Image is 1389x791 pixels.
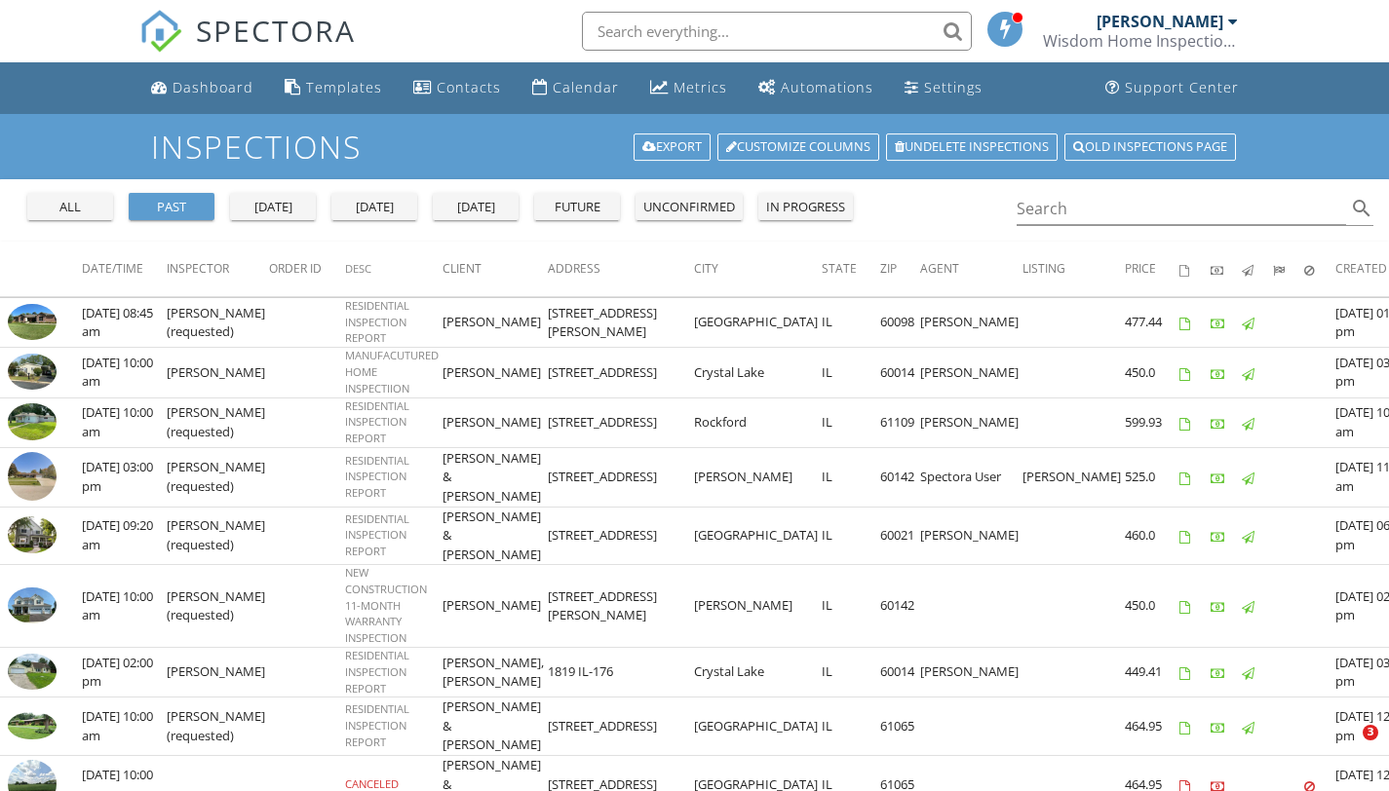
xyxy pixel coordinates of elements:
span: Agent [920,260,959,277]
td: [PERSON_NAME] & [PERSON_NAME] [443,507,548,565]
td: IL [822,448,880,508]
th: Inspector: Not sorted. [167,242,269,296]
td: [PERSON_NAME] [920,648,1022,697]
span: MANUFACUTURED HOME INSPECTIION [345,348,439,395]
span: 3 [1363,725,1378,740]
td: [PERSON_NAME] [167,648,269,697]
th: Price: Not sorted. [1125,242,1179,296]
td: 60021 [880,507,920,565]
td: [PERSON_NAME] [694,565,822,648]
a: Settings [897,70,990,106]
i: search [1350,197,1373,220]
td: 460.0 [1125,507,1179,565]
td: 525.0 [1125,448,1179,508]
td: 450.0 [1125,348,1179,397]
a: Export [634,133,711,161]
td: [PERSON_NAME] [920,348,1022,397]
td: Crystal Lake [694,348,822,397]
span: Order ID [269,260,322,277]
td: [DATE] 10:00 am [82,565,167,648]
div: Settings [924,78,983,96]
td: [STREET_ADDRESS] [548,448,694,508]
td: IL [822,507,880,565]
div: in progress [766,198,845,217]
span: SPECTORA [196,10,356,51]
button: in progress [758,193,853,220]
td: [GEOGRAPHIC_DATA] [694,697,822,756]
img: 9485261%2Freports%2Fa3e97e82-f3cc-4694-92fc-00a3efa91d8f%2Fcover_photos%2FWyjHDuPyUPsdPLRyfHGv%2F... [8,354,57,390]
div: all [35,198,105,217]
td: [PERSON_NAME] [920,507,1022,565]
th: Submitted: Not sorted. [1273,242,1304,296]
a: Old inspections page [1064,133,1236,161]
img: The Best Home Inspection Software - Spectora [139,10,182,53]
td: [STREET_ADDRESS] [548,397,694,447]
div: [DATE] [238,198,308,217]
td: 60098 [880,297,920,347]
img: 9191003%2Fcover_photos%2F9b8QcZvKMmFvxYOVAApx%2Fsmall.jpeg [8,516,57,552]
img: 9140207%2Fcover_photos%2FfglXkpw8twl1KLjbLwRO%2Fsmall.jpg [8,654,57,691]
img: 9550862%2Fcover_photos%2FNndeEM3TWjXJ9KCEsnSY%2Fsmall.jpg [8,304,57,341]
div: future [542,198,612,217]
div: [DATE] [441,198,511,217]
td: [STREET_ADDRESS][PERSON_NAME] [548,297,694,347]
td: [DATE] 08:45 am [82,297,167,347]
td: [PERSON_NAME] [443,397,548,447]
td: 1819 IL-176 [548,648,694,697]
td: IL [822,565,880,648]
button: all [27,193,113,220]
td: Spectora User [920,448,1022,508]
button: future [534,193,620,220]
td: [PERSON_NAME] (requested) [167,397,269,447]
td: [STREET_ADDRESS] [548,348,694,397]
td: [PERSON_NAME] [167,348,269,397]
td: [DATE] 10:00 am [82,348,167,397]
span: RESIDENTIAL INSPECTION REPORT [345,511,409,559]
td: [PERSON_NAME] [1022,448,1125,508]
span: Client [443,260,482,277]
img: 9221634%2Fcover_photos%2FbxZScgCLTYqIabh7G048%2Fsmall.jpg [8,403,57,439]
th: Client: Not sorted. [443,242,548,296]
td: 60014 [880,348,920,397]
th: City: Not sorted. [694,242,822,296]
td: 61065 [880,697,920,756]
td: [GEOGRAPHIC_DATA] [694,507,822,565]
td: [PERSON_NAME] [694,448,822,508]
a: Templates [277,70,390,106]
td: [GEOGRAPHIC_DATA] [694,297,822,347]
td: IL [822,297,880,347]
a: SPECTORA [139,26,356,67]
div: Dashboard [173,78,253,96]
a: Support Center [1098,70,1247,106]
span: Price [1125,260,1156,277]
td: 599.93 [1125,397,1179,447]
td: 477.44 [1125,297,1179,347]
div: unconfirmed [643,198,735,217]
td: IL [822,397,880,447]
div: Support Center [1125,78,1239,96]
img: 9023920%2Fcover_photos%2Fq7Z3cvD522S3up0yVjqu%2Fsmall.jpeg [8,712,57,739]
span: Address [548,260,600,277]
input: Search everything... [582,12,972,51]
input: Search [1017,193,1347,225]
span: Inspector [167,260,229,277]
td: 449.41 [1125,648,1179,697]
td: [STREET_ADDRESS] [548,507,694,565]
button: past [129,193,214,220]
div: Automations [781,78,873,96]
a: Undelete inspections [886,133,1058,161]
td: IL [822,348,880,397]
div: Wisdom Home Inspection Services LLC [1043,31,1238,51]
a: Contacts [405,70,509,106]
td: [PERSON_NAME] & [PERSON_NAME] [443,448,548,508]
td: IL [822,697,880,756]
button: unconfirmed [636,193,743,220]
th: Paid: Not sorted. [1211,242,1242,296]
button: [DATE] [433,193,519,220]
td: [PERSON_NAME] (requested) [167,297,269,347]
a: Calendar [524,70,627,106]
th: Published: Not sorted. [1242,242,1273,296]
td: [PERSON_NAME] (requested) [167,448,269,508]
td: [DATE] 02:00 pm [82,648,167,697]
span: Listing [1022,260,1065,277]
